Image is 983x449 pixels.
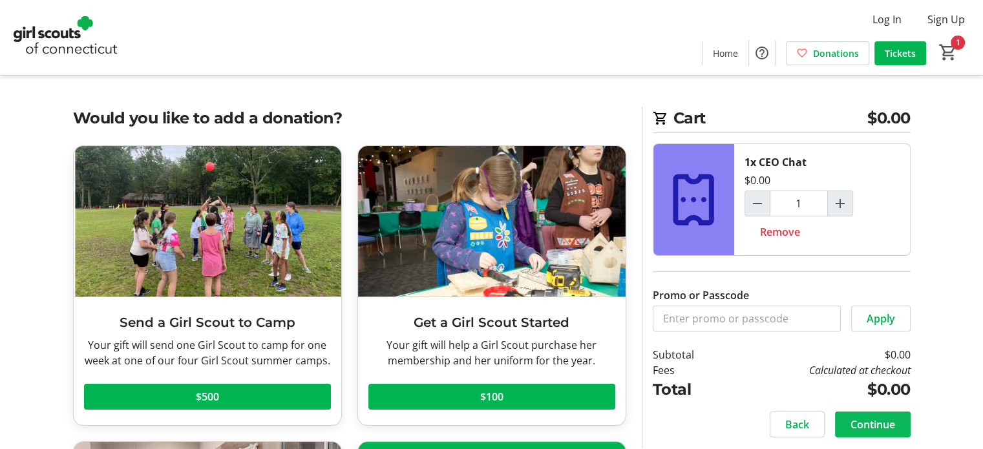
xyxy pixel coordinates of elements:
[84,337,331,368] div: Your gift will send one Girl Scout to camp for one week at one of our four Girl Scout summer camps.
[73,107,626,130] h2: Would you like to add a donation?
[927,12,965,27] span: Sign Up
[874,41,926,65] a: Tickets
[862,9,912,30] button: Log In
[851,417,895,432] span: Continue
[727,362,910,378] td: Calculated at checkout
[368,313,615,332] h3: Get a Girl Scout Started
[760,224,800,240] span: Remove
[745,191,770,216] button: Decrement by one
[885,47,916,60] span: Tickets
[653,287,749,303] label: Promo or Passcode
[936,41,960,64] button: Cart
[872,12,902,27] span: Log In
[713,47,738,60] span: Home
[745,172,770,188] div: $0.00
[786,41,869,65] a: Donations
[368,337,615,368] div: Your gift will help a Girl Scout purchase her membership and her uniform for the year.
[74,146,341,297] img: Send a Girl Scout to Camp
[8,5,123,70] img: Girl Scouts of Connecticut's Logo
[653,378,728,401] td: Total
[480,389,503,404] span: $100
[653,347,728,362] td: Subtotal
[745,219,816,245] button: Remove
[727,347,910,362] td: $0.00
[84,313,331,332] h3: Send a Girl Scout to Camp
[835,412,911,437] button: Continue
[703,41,748,65] a: Home
[813,47,859,60] span: Donations
[867,311,895,326] span: Apply
[917,9,975,30] button: Sign Up
[770,191,828,216] input: CEO Chat Quantity
[653,306,841,331] input: Enter promo or passcode
[745,154,807,170] div: 1x CEO Chat
[653,362,728,378] td: Fees
[749,40,775,66] button: Help
[770,412,825,437] button: Back
[358,146,626,297] img: Get a Girl Scout Started
[653,107,911,133] h2: Cart
[84,384,331,410] button: $500
[196,389,219,404] span: $500
[867,107,911,130] span: $0.00
[828,191,852,216] button: Increment by one
[368,384,615,410] button: $100
[851,306,911,331] button: Apply
[785,417,809,432] span: Back
[727,378,910,401] td: $0.00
